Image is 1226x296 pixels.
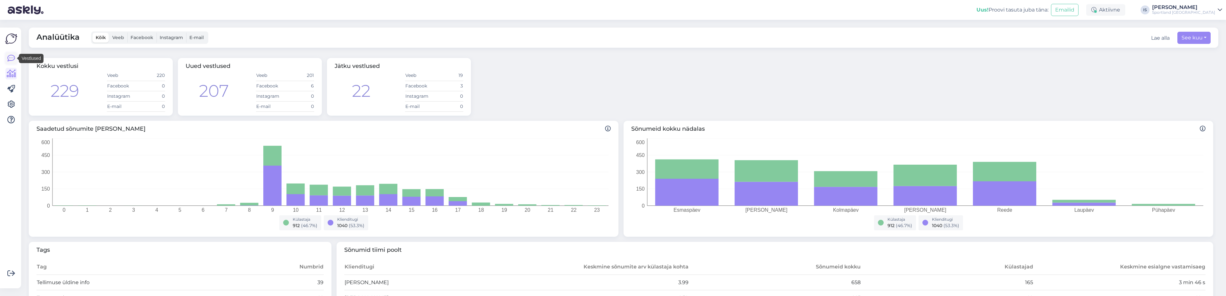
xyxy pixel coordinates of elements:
span: 912 [888,223,895,228]
tspan: [PERSON_NAME] [904,207,946,213]
span: Analüütika [36,31,80,44]
span: ( 46.7 %) [896,223,912,228]
a: [PERSON_NAME]Sportland [GEOGRAPHIC_DATA] [1152,5,1222,15]
tspan: 1 [86,207,89,213]
td: 165 [861,275,1033,290]
div: [PERSON_NAME] [1152,5,1215,10]
tspan: 19 [501,207,507,213]
tspan: 600 [41,139,50,145]
td: 0 [285,91,314,101]
span: ( 46.7 %) [301,223,317,228]
tspan: 15 [409,207,415,213]
td: 201 [285,70,314,81]
span: Tags [36,246,324,254]
img: Askly Logo [5,33,17,45]
tspan: 16 [432,207,438,213]
td: 0 [285,101,314,111]
td: Instagram [405,91,434,101]
div: 207 [199,78,229,103]
span: ( 53.3 %) [349,223,364,228]
tspan: 9 [271,207,274,213]
th: Külastajad [861,259,1033,275]
tspan: 7 [225,207,228,213]
th: Keskmine sõnumite arv külastaja kohta [516,259,689,275]
b: Uus! [976,7,989,13]
tspan: 150 [41,186,50,192]
span: Sõnumeid kokku nädalas [631,125,1206,133]
td: 0 [136,91,165,101]
tspan: 0 [63,207,66,213]
td: Facebook [256,81,285,91]
tspan: 300 [636,169,645,175]
td: 0 [136,101,165,111]
tspan: 13 [362,207,368,213]
th: Numbrid [252,259,323,275]
div: Vestlused [19,54,44,63]
tspan: 20 [525,207,530,213]
div: Klienditugi [337,217,364,222]
tspan: [PERSON_NAME] [745,207,788,213]
tspan: 14 [386,207,391,213]
td: 3 min 46 s [1033,275,1206,290]
th: Sõnumeid kokku [689,259,861,275]
td: 0 [136,81,165,91]
tspan: 450 [636,152,645,158]
span: Saadetud sõnumite [PERSON_NAME] [36,125,611,133]
tspan: 300 [41,169,50,175]
td: 220 [136,70,165,81]
td: Tellimuse üldine info [36,275,252,290]
div: Lae alla [1151,34,1170,42]
tspan: Reede [997,207,1012,213]
td: 3 [434,81,463,91]
tspan: Laupäev [1074,207,1094,213]
td: 0 [434,101,463,111]
div: Klienditugi [932,217,959,222]
tspan: 8 [248,207,251,213]
span: Instagram [160,35,183,40]
tspan: 600 [636,139,645,145]
span: Sõnumid tiimi poolt [344,246,1206,254]
tspan: 150 [636,186,645,192]
span: E-mail [189,35,204,40]
td: Veeb [256,70,285,81]
td: 3.99 [516,275,689,290]
td: Facebook [405,81,434,91]
tspan: 6 [202,207,204,213]
tspan: 2 [109,207,112,213]
tspan: 0 [642,203,645,208]
div: Külastaja [888,217,912,222]
div: Proovi tasuta juba täna: [976,6,1048,14]
td: 19 [434,70,463,81]
tspan: 3 [132,207,135,213]
span: Uued vestlused [186,62,230,70]
tspan: 23 [594,207,600,213]
tspan: 22 [571,207,577,213]
div: 229 [51,78,79,103]
th: Klienditugi [344,259,517,275]
tspan: Esmaspäev [673,207,700,213]
div: Sportland [GEOGRAPHIC_DATA] [1152,10,1215,15]
div: 22 [352,78,370,103]
td: Facebook [107,81,136,91]
tspan: 4 [155,207,158,213]
tspan: 450 [41,152,50,158]
span: Kokku vestlusi [36,62,78,70]
td: 6 [285,81,314,91]
span: 1040 [932,223,942,228]
td: 39 [252,275,323,290]
td: Veeb [405,70,434,81]
tspan: 12 [339,207,345,213]
td: 0 [434,91,463,101]
button: See kuu [1177,32,1211,44]
tspan: 18 [478,207,484,213]
tspan: 5 [179,207,181,213]
td: Instagram [256,91,285,101]
td: E-mail [107,101,136,111]
tspan: 21 [548,207,553,213]
th: Keskmine esialgne vastamisaeg [1033,259,1206,275]
div: Külastaja [293,217,317,222]
span: Jätku vestlused [335,62,380,70]
tspan: 11 [316,207,322,213]
td: E-mail [405,101,434,111]
tspan: 17 [455,207,461,213]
